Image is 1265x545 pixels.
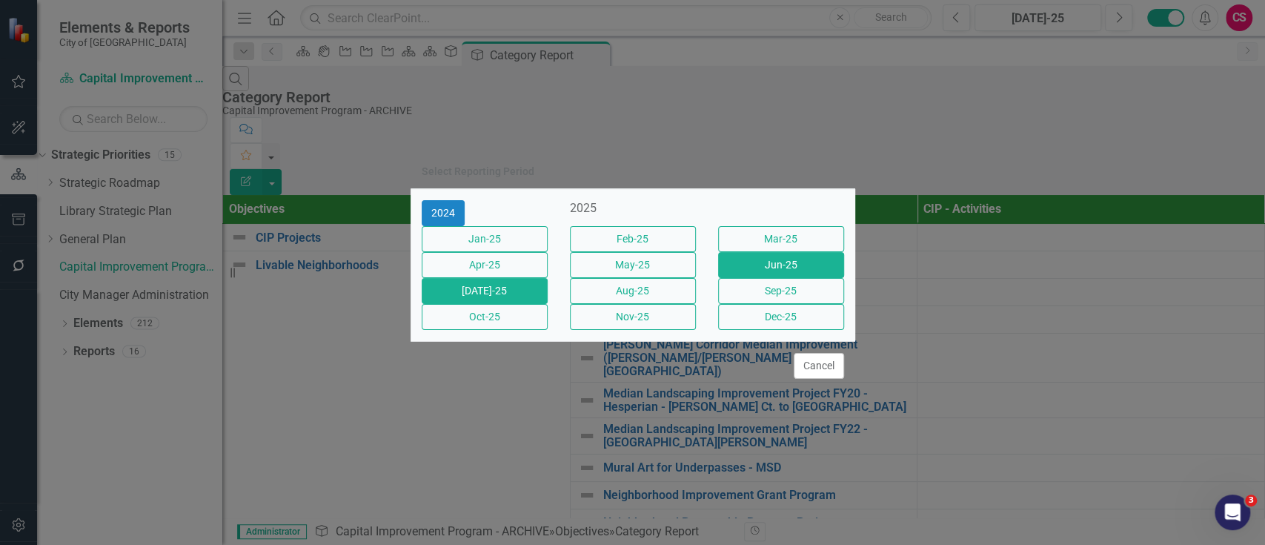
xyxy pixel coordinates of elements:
iframe: Intercom live chat [1215,495,1250,530]
div: Select Reporting Period [422,166,534,177]
button: Nov-25 [570,304,696,330]
button: Jan-25 [422,226,548,252]
button: Feb-25 [570,226,696,252]
button: 2024 [422,200,465,226]
button: Oct-25 [422,304,548,330]
button: Cancel [794,353,844,379]
div: 2025 [570,200,696,217]
button: Mar-25 [718,226,844,252]
button: Jun-25 [718,252,844,278]
button: May-25 [570,252,696,278]
span: 3 [1245,495,1257,506]
button: Aug-25 [570,278,696,304]
button: Apr-25 [422,252,548,278]
button: [DATE]-25 [422,278,548,304]
button: Sep-25 [718,278,844,304]
button: Dec-25 [718,304,844,330]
